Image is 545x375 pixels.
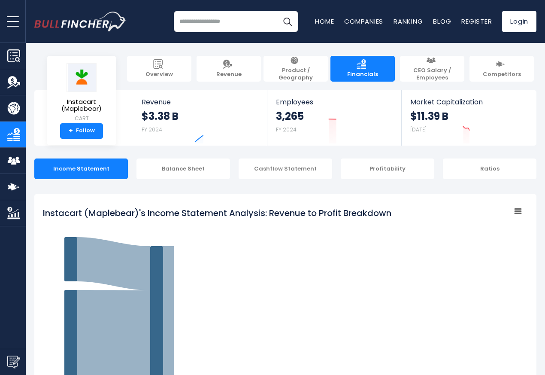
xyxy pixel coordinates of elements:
small: CART [54,115,109,122]
span: Financials [347,71,378,78]
span: CEO Salary / Employees [404,67,460,82]
span: Revenue [142,98,259,106]
img: bullfincher logo [34,12,127,31]
a: Companies [344,17,383,26]
tspan: Instacart (Maplebear)'s Income Statement Analysis: Revenue to Profit Breakdown [43,207,391,219]
a: CEO Salary / Employees [400,56,464,82]
a: Go to homepage [34,12,127,31]
div: Income Statement [34,159,128,179]
div: Ratios [443,159,536,179]
a: Blog [433,17,451,26]
a: Register [461,17,492,26]
a: Financials [330,56,395,82]
span: Overview [145,71,173,78]
button: Search [277,11,298,32]
a: Instacart (Maplebear) CART [54,63,109,123]
strong: $3.38 B [142,110,179,123]
a: Market Capitalization $11.39 B [DATE] [402,90,536,146]
a: Competitors [469,56,534,82]
a: Product / Geography [263,56,328,82]
small: FY 2024 [276,126,297,133]
span: Market Capitalization [410,98,527,106]
strong: + [69,127,73,135]
div: Cashflow Statement [239,159,332,179]
span: Product / Geography [268,67,324,82]
strong: $11.39 B [410,110,448,123]
strong: 3,265 [276,110,304,123]
small: FY 2024 [142,126,162,133]
a: Ranking [394,17,423,26]
small: [DATE] [410,126,427,133]
span: Employees [276,98,392,106]
a: Revenue $3.38 B FY 2024 [133,90,267,146]
span: Competitors [483,71,521,78]
a: Home [315,17,334,26]
a: Employees 3,265 FY 2024 [267,90,401,146]
a: Overview [127,56,191,82]
a: Revenue [197,56,261,82]
a: Login [502,11,536,32]
div: Balance Sheet [136,159,230,179]
span: Instacart (Maplebear) [54,98,109,113]
a: +Follow [60,123,103,139]
span: Revenue [216,71,242,78]
div: Profitability [341,159,434,179]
